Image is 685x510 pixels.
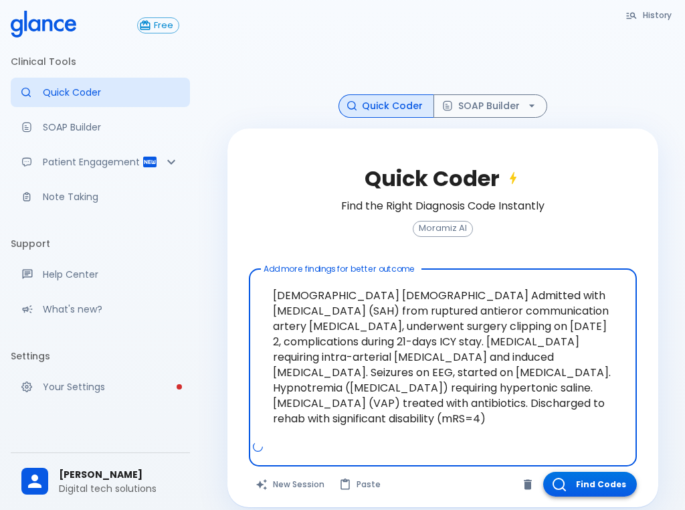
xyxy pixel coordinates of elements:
[43,155,142,169] p: Patient Engagement
[11,294,190,324] div: Recent updates and feature releases
[59,482,179,495] p: Digital tech solutions
[43,86,179,99] p: Quick Coder
[332,472,389,497] button: Paste from clipboard
[11,46,190,78] li: Clinical Tools
[11,78,190,107] a: Moramiz: Find ICD10AM codes instantly
[137,17,190,33] a: Click to view or change your subscription
[341,197,545,216] h6: Find the Right Diagnosis Code Instantly
[11,228,190,260] li: Support
[11,112,190,142] a: Docugen: Compose a clinical documentation in seconds
[43,120,179,134] p: SOAP Builder
[338,94,434,118] button: Quick Coder
[43,268,179,281] p: Help Center
[149,21,179,31] span: Free
[43,190,179,203] p: Note Taking
[43,303,179,316] p: What's new?
[249,472,332,497] button: Clears all inputs and results.
[433,94,547,118] button: SOAP Builder
[365,166,521,191] h2: Quick Coder
[619,5,680,25] button: History
[137,17,179,33] button: Free
[543,472,637,497] button: Find Codes
[413,224,472,234] span: Moramiz AI
[11,182,190,211] a: Advanced note-taking
[11,340,190,372] li: Settings
[258,274,627,440] textarea: [DEMOGRAPHIC_DATA] [DEMOGRAPHIC_DATA] Admitted with [MEDICAL_DATA] (SAH) from ruptured antieror c...
[59,468,179,482] span: [PERSON_NAME]
[11,147,190,177] div: Patient Reports & Referrals
[518,475,538,495] button: Clear
[43,380,179,394] p: Your Settings
[11,458,190,505] div: [PERSON_NAME]Digital tech solutions
[11,372,190,402] a: Please complete account setup
[11,260,190,289] a: Get help from our support team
